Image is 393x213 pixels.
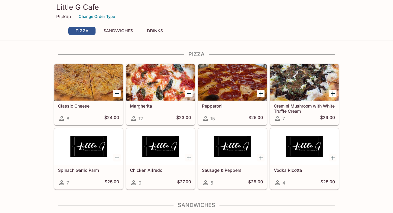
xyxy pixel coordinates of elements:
[113,90,121,97] button: Add Classic Cheese
[100,27,136,35] button: Sandwiches
[113,154,121,161] button: Add Spinach Garlic Parm
[54,128,123,165] div: Spinach Garlic Parm
[138,116,143,121] span: 12
[54,51,339,58] h4: Pizza
[68,27,96,35] button: Pizza
[104,115,119,122] h5: $24.00
[130,168,191,173] h5: Chicken Alfredo
[126,64,195,125] a: Margherita12$23.00
[282,116,285,121] span: 7
[54,64,123,101] div: Classic Cheese
[270,128,339,165] div: Vodka Ricotta
[270,64,339,125] a: Cremini Mushroom with White Truffle Cream7$29.00
[329,90,336,97] button: Add Cremini Mushroom with White Truffle Cream
[58,168,119,173] h5: Spinach Garlic Parm
[198,128,267,165] div: Sausage & Peppers
[248,179,263,186] h5: $28.00
[198,128,267,189] a: Sausage & Peppers6$28.00
[67,116,69,121] span: 8
[126,128,195,165] div: Chicken Alfredo
[126,128,195,189] a: Chicken Alfredo0$27.00
[320,179,335,186] h5: $25.00
[274,103,335,113] h5: Cremini Mushroom with White Truffle Cream
[56,2,337,12] h3: Little G Cafe
[248,115,263,122] h5: $25.00
[185,154,193,161] button: Add Chicken Alfredo
[76,12,118,21] button: Change Order Type
[210,180,213,186] span: 6
[138,180,141,186] span: 0
[130,103,191,108] h5: Margherita
[329,154,336,161] button: Add Vodka Ricotta
[54,202,339,208] h4: Sandwiches
[56,14,71,19] p: Pickup
[257,154,265,161] button: Add Sausage & Peppers
[282,180,285,186] span: 4
[257,90,265,97] button: Add Pepperoni
[198,64,267,101] div: Pepperoni
[270,128,339,189] a: Vodka Ricotta4$25.00
[202,103,263,108] h5: Pepperoni
[210,116,215,121] span: 15
[185,90,193,97] button: Add Margherita
[58,103,119,108] h5: Classic Cheese
[270,64,339,101] div: Cremini Mushroom with White Truffle Cream
[274,168,335,173] h5: Vodka Ricotta
[198,64,267,125] a: Pepperoni15$25.00
[176,115,191,122] h5: $23.00
[202,168,263,173] h5: Sausage & Peppers
[67,180,69,186] span: 7
[177,179,191,186] h5: $27.00
[141,27,168,35] button: Drinks
[54,64,123,125] a: Classic Cheese8$24.00
[126,64,195,101] div: Margherita
[54,128,123,189] a: Spinach Garlic Parm7$25.00
[320,115,335,122] h5: $29.00
[105,179,119,186] h5: $25.00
